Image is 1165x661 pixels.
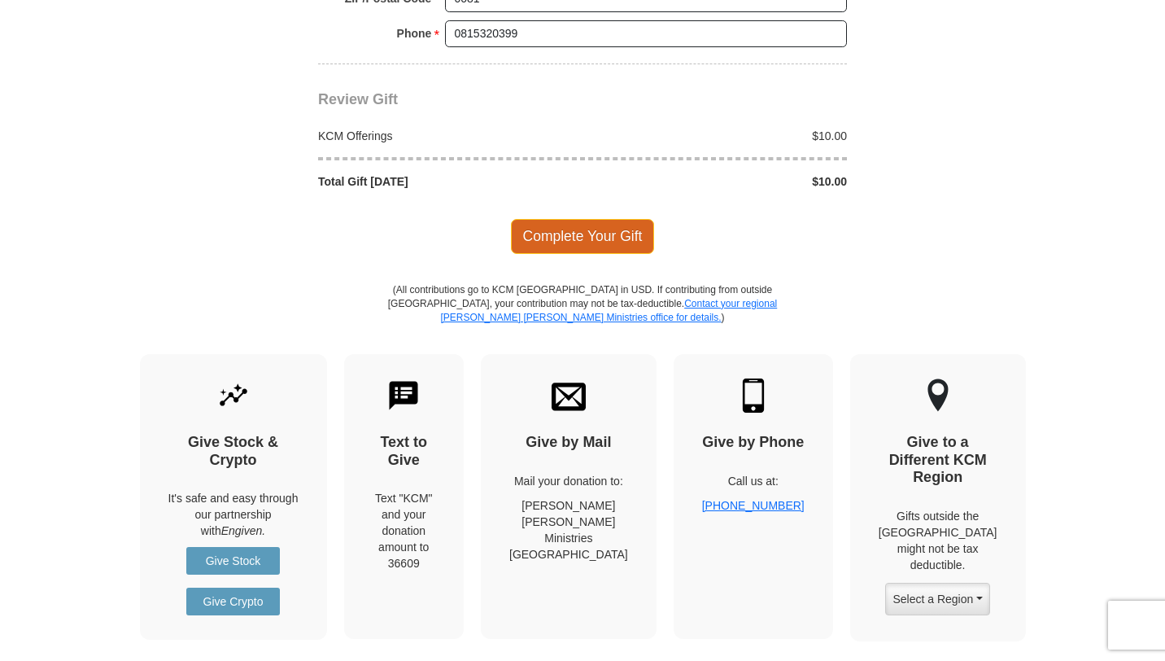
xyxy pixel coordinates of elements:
[318,91,398,107] span: Review Gift
[310,128,583,144] div: KCM Offerings
[702,499,805,512] a: [PHONE_NUMBER]
[927,379,949,413] img: other-region
[387,283,778,354] p: (All contributions go to KCM [GEOGRAPHIC_DATA] in USD. If contributing from outside [GEOGRAPHIC_D...
[168,490,299,539] p: It's safe and easy through our partnership with
[885,583,989,615] button: Select a Region
[702,473,805,489] p: Call us at:
[221,524,265,537] i: Engiven.
[736,379,770,413] img: mobile.svg
[440,298,777,323] a: Contact your regional [PERSON_NAME] [PERSON_NAME] Ministries office for details.
[386,379,421,413] img: text-to-give.svg
[582,173,856,190] div: $10.00
[511,219,655,253] span: Complete Your Gift
[702,434,805,452] h4: Give by Phone
[879,434,997,487] h4: Give to a Different KCM Region
[552,379,586,413] img: envelope.svg
[216,379,251,413] img: give-by-stock.svg
[168,434,299,469] h4: Give Stock & Crypto
[509,497,628,563] p: [PERSON_NAME] [PERSON_NAME] Ministries [GEOGRAPHIC_DATA]
[509,434,628,452] h4: Give by Mail
[397,22,432,45] strong: Phone
[582,128,856,144] div: $10.00
[186,588,280,615] a: Give Crypto
[186,547,280,575] a: Give Stock
[373,490,436,571] div: Text "KCM" and your donation amount to 36609
[310,173,583,190] div: Total Gift [DATE]
[879,508,997,573] p: Gifts outside the [GEOGRAPHIC_DATA] might not be tax deductible.
[509,473,628,489] p: Mail your donation to:
[373,434,436,469] h4: Text to Give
